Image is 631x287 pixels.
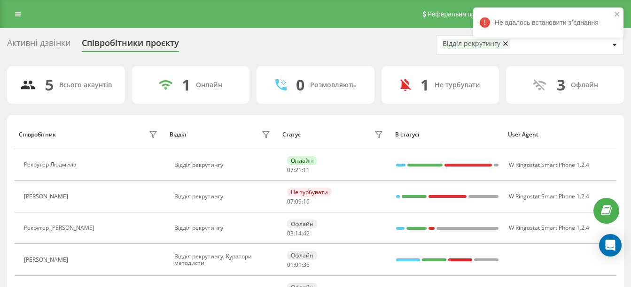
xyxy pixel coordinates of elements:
[287,188,332,196] div: Не турбувати
[509,224,589,232] span: W Ringostat Smart Phone 1.2.4
[24,193,70,200] div: [PERSON_NAME]
[435,81,480,89] div: Не турбувати
[45,76,54,94] div: 5
[174,225,273,231] div: Відділ рекрутингу
[443,40,500,48] div: Відділ рекрутингу
[82,38,179,53] div: Співробітники проєкту
[287,229,294,237] span: 03
[295,197,302,205] span: 09
[509,192,589,200] span: W Ringostat Smart Phone 1.2.4
[287,166,294,174] span: 07
[182,76,190,94] div: 1
[170,131,186,138] div: Відділ
[296,76,304,94] div: 0
[421,76,429,94] div: 1
[196,81,222,89] div: Онлайн
[282,131,301,138] div: Статус
[287,167,310,174] div: : :
[287,261,294,269] span: 01
[174,193,273,200] div: Відділ рекрутингу
[174,253,273,267] div: Відділ рекрутингу, Куратори методисти
[24,161,79,168] div: Рекрутер Людмила
[557,76,565,94] div: 3
[295,229,302,237] span: 14
[614,10,621,19] button: close
[508,131,612,138] div: User Agent
[303,261,310,269] span: 36
[287,197,294,205] span: 07
[174,162,273,168] div: Відділ рекрутингу
[287,262,310,268] div: : :
[303,197,310,205] span: 16
[303,166,310,174] span: 11
[295,261,302,269] span: 01
[24,225,97,231] div: Рекрутер [PERSON_NAME]
[287,198,310,205] div: : :
[287,251,317,260] div: Офлайн
[571,81,598,89] div: Офлайн
[295,166,302,174] span: 21
[287,156,317,165] div: Онлайн
[509,161,589,169] span: W Ringostat Smart Phone 1.2.4
[428,10,497,18] span: Реферальна програма
[303,229,310,237] span: 42
[24,257,70,263] div: [PERSON_NAME]
[59,81,112,89] div: Всього акаунтів
[473,8,623,38] div: Не вдалось встановити зʼєднання
[310,81,356,89] div: Розмовляють
[19,131,56,138] div: Співробітник
[287,230,310,237] div: : :
[287,219,317,228] div: Офлайн
[395,131,499,138] div: В статусі
[7,38,70,53] div: Активні дзвінки
[599,234,622,257] div: Open Intercom Messenger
